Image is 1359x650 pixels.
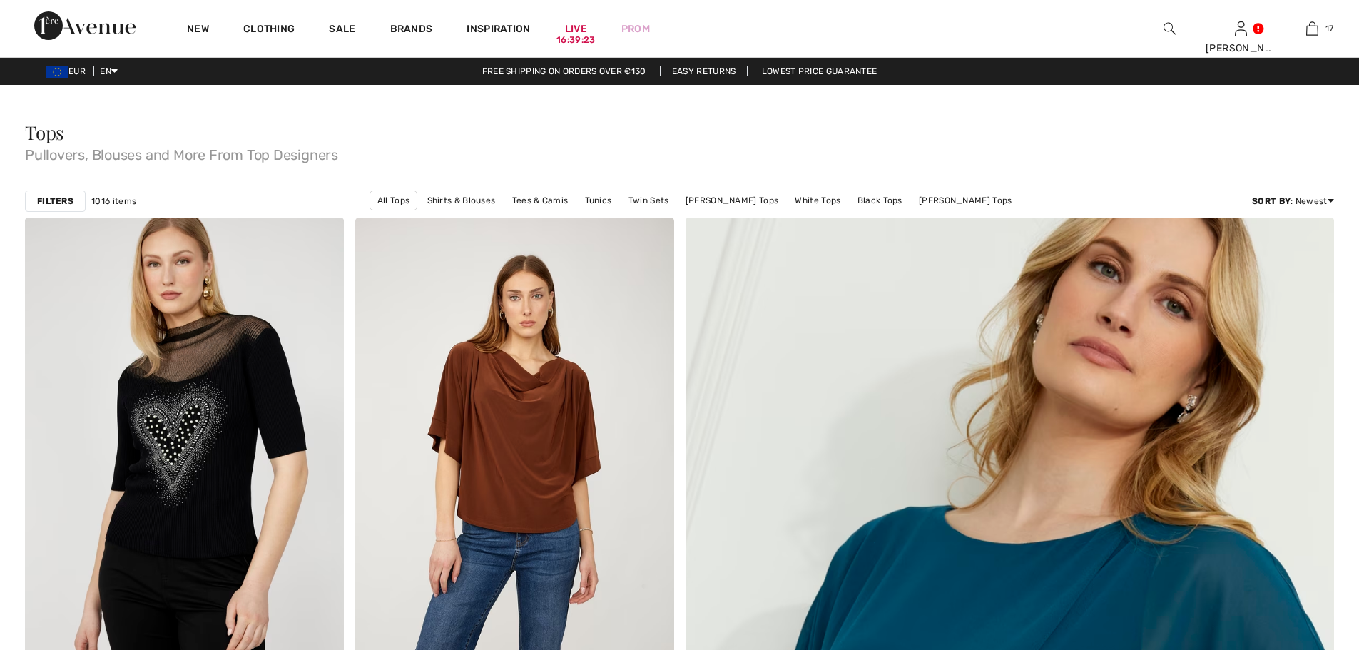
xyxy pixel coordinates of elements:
a: Shirts & Blouses [420,191,503,210]
div: : Newest [1252,195,1334,208]
strong: Sort By [1252,196,1291,206]
a: Sale [329,23,355,38]
a: Prom [621,21,650,36]
a: Sign In [1235,21,1247,35]
a: Brands [390,23,433,38]
span: Pullovers, Blouses and More From Top Designers [25,142,1334,162]
a: White Tops [788,191,848,210]
a: Twin Sets [621,191,676,210]
a: Easy Returns [660,66,748,76]
a: Tunics [578,191,619,210]
a: Black Tops [850,191,910,210]
span: Inspiration [467,23,530,38]
div: [PERSON_NAME] [1206,41,1276,56]
img: 1ère Avenue [34,11,136,40]
a: New [187,23,209,38]
strong: Filters [37,195,73,208]
a: Live16:39:23 [565,21,587,36]
img: My Bag [1306,20,1318,37]
a: [PERSON_NAME] Tops [678,191,785,210]
div: 16:39:23 [556,34,595,47]
img: My Info [1235,20,1247,37]
a: Lowest Price Guarantee [750,66,889,76]
span: EN [100,66,118,76]
a: All Tops [370,191,417,210]
a: Tees & Camis [505,191,576,210]
span: 17 [1325,22,1334,35]
img: Euro [46,66,68,78]
span: Tops [25,120,64,145]
a: 17 [1277,20,1347,37]
span: EUR [46,66,91,76]
a: Clothing [243,23,295,38]
span: 1016 items [91,195,136,208]
img: search the website [1164,20,1176,37]
a: [PERSON_NAME] Tops [912,191,1019,210]
a: Free shipping on orders over €130 [471,66,658,76]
